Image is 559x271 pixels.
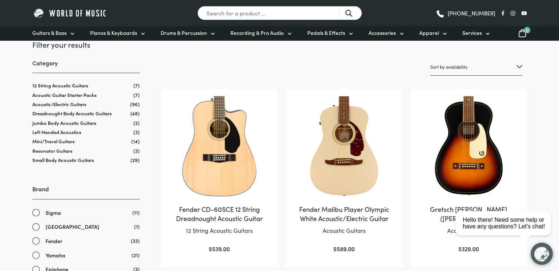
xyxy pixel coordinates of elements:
span: [GEOGRAPHIC_DATA] [46,223,99,231]
span: Accessories [369,29,396,37]
span: Pianos & Keyboards [90,29,137,37]
span: Fender [46,237,62,245]
span: Apparel [419,29,439,37]
span: Sigma [46,209,61,217]
p: Acoustic Guitars [293,226,394,235]
p: Acoustic Guitars [418,226,519,235]
h2: Fender Malibu Player Olympic White Acoustic/Electric Guitar [293,205,394,223]
a: 12 String Acoustic Guitars [32,82,88,89]
a: [GEOGRAPHIC_DATA] [32,223,140,231]
span: [PHONE_NUMBER] [448,10,495,16]
a: Acoustic Guitar Starter Packs [32,91,97,98]
h3: Brand [32,185,140,199]
a: Small Body Acoustic Guitars [32,156,94,163]
p: 12 String Acoustic Guitars [169,226,270,235]
h2: Gretsch [PERSON_NAME] ([PERSON_NAME]) [418,205,519,223]
a: Acoustic/Electric Guitars [32,101,86,108]
h2: Filter your results [32,39,140,50]
span: (7) [133,92,140,98]
a: Fender Malibu Player Olympic White Acoustic/Electric GuitarAcoustic Guitars $589.00 [293,96,394,254]
h2: Fender CD-60SCE 12 String Dreadnought Acoustic Guitar [169,205,270,223]
span: (21) [132,251,140,259]
span: Yamaha [46,251,65,260]
span: (29) [130,157,140,163]
span: Guitars & Bass [32,29,67,37]
select: Shop order [430,58,522,76]
a: Jumbo Body Acoustic Guitars [32,119,96,126]
h3: Category [32,59,140,73]
span: (48) [130,110,140,116]
a: Fender [32,237,140,245]
span: (7) [133,82,140,88]
span: Pedals & Effects [307,29,345,37]
a: Fender CD-60SCE 12 String Dreadnought Acoustic Guitar12 String Acoustic Guitars $539.00 [169,96,270,254]
span: $ [209,245,212,253]
a: Mini/Travel Guitars [32,138,75,145]
a: Dreadnought Body Acoustic Guitars [32,110,112,117]
span: $ [333,245,337,253]
span: (3) [133,148,140,154]
a: Sigma [32,209,140,217]
span: (1) [134,223,140,230]
span: (14) [131,138,140,144]
span: (33) [131,237,140,245]
img: Fender cd-120SCE 12 string Body [169,96,270,197]
a: Resonator Guitars [32,147,72,154]
img: Fender Malibu Player Olympic White Acoustic/Electric Guitar Front [293,96,394,197]
span: (11) [132,209,140,216]
bdi: 589.00 [333,245,355,253]
bdi: 539.00 [209,245,230,253]
span: (2) [133,120,140,126]
img: Gretsch Jim Dandy Parlor Rex Burst body view [418,96,519,197]
a: Gretsch [PERSON_NAME] ([PERSON_NAME])Acoustic Guitars $329.00 [418,96,519,254]
span: (96) [130,101,140,107]
a: Yamaha [32,251,140,260]
a: Left Handed Acoustics [32,129,81,135]
span: Recording & Pro Audio [230,29,284,37]
span: Services [462,29,482,37]
iframe: Chat with our support team [452,190,559,271]
span: (3) [133,129,140,135]
a: [PHONE_NUMBER] [436,8,495,19]
span: 0 [524,27,530,33]
img: World of Music [32,7,108,19]
input: Search for a product ... [197,6,362,20]
span: Drums & Percussion [161,29,207,37]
